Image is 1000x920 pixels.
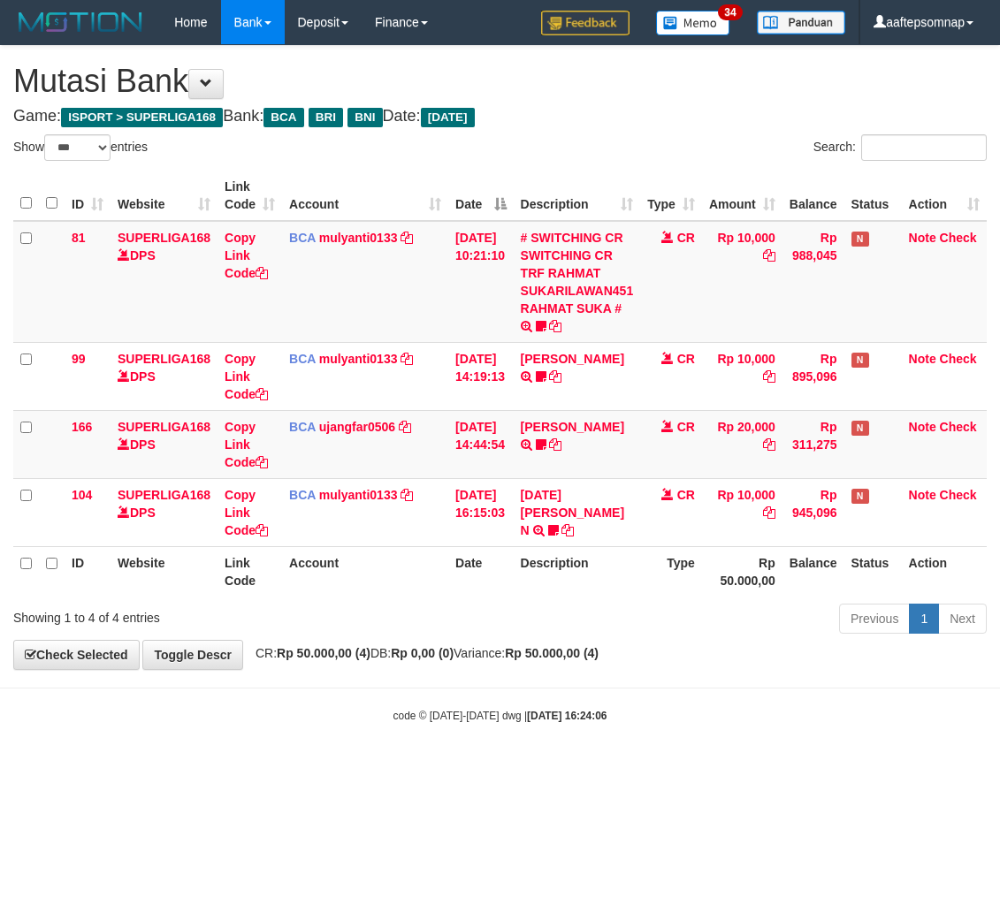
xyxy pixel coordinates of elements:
th: Type [640,546,702,597]
h1: Mutasi Bank [13,64,987,99]
span: BCA [289,488,316,502]
label: Search: [813,134,987,161]
a: Note [909,420,936,434]
span: CR [677,352,695,366]
span: 104 [72,488,92,502]
a: Previous [839,604,910,634]
td: [DATE] 10:21:10 [448,221,514,343]
img: MOTION_logo.png [13,9,148,35]
th: Link Code [218,546,282,597]
a: Copy Link Code [225,420,268,469]
span: Has Note [851,421,869,436]
a: Copy Rp 10,000 to clipboard [763,506,775,520]
td: Rp 10,000 [702,478,782,546]
td: DPS [111,410,218,478]
span: Has Note [851,489,869,504]
th: Action: activate to sort column ascending [902,171,987,221]
a: Next [938,604,987,634]
span: CR [677,420,695,434]
span: 166 [72,420,92,434]
a: Check [940,488,977,502]
span: BCA [289,352,316,366]
td: Rp 20,000 [702,410,782,478]
th: Website [111,546,218,597]
td: [DATE] 14:19:13 [448,342,514,410]
td: DPS [111,342,218,410]
a: Toggle Descr [142,640,243,670]
img: panduan.png [757,11,845,34]
label: Show entries [13,134,148,161]
th: Date: activate to sort column descending [448,171,514,221]
a: Copy mulyanti0133 to clipboard [401,488,413,502]
h4: Game: Bank: Date: [13,108,987,125]
td: Rp 10,000 [702,221,782,343]
a: Check [940,420,977,434]
span: CR [677,488,695,502]
th: Rp 50.000,00 [702,546,782,597]
a: mulyanti0133 [319,352,398,366]
th: Description: activate to sort column ascending [514,171,641,221]
td: Rp 945,096 [782,478,844,546]
a: Check Selected [13,640,140,670]
a: Check [940,231,977,245]
a: Copy ujangfar0506 to clipboard [399,420,411,434]
th: ID [65,546,111,597]
a: Note [909,352,936,366]
span: 99 [72,352,86,366]
img: Feedback.jpg [541,11,630,35]
th: Status [844,546,902,597]
th: Description [514,546,641,597]
th: ID: activate to sort column ascending [65,171,111,221]
th: Account [282,546,448,597]
span: BNI [347,108,382,127]
strong: Rp 50.000,00 (4) [277,646,370,660]
td: [DATE] 14:44:54 [448,410,514,478]
th: Date [448,546,514,597]
a: ujangfar0506 [319,420,395,434]
span: Has Note [851,353,869,368]
a: Copy Link Code [225,231,268,280]
a: Note [909,231,936,245]
a: Copy # SWITCHING CR SWITCHING CR TRF RAHMAT SUKARILAWAN451 RAHMAT SUKA # to clipboard [549,319,561,333]
a: Copy Link Code [225,352,268,401]
a: Note [909,488,936,502]
select: Showentries [44,134,111,161]
span: 34 [718,4,742,20]
a: # SWITCHING CR SWITCHING CR TRF RAHMAT SUKARILAWAN451 RAHMAT SUKA # [521,231,634,316]
th: Balance [782,171,844,221]
a: Copy Rp 10,000 to clipboard [763,369,775,384]
a: SUPERLIGA168 [118,420,210,434]
td: Rp 10,000 [702,342,782,410]
span: [DATE] [421,108,475,127]
th: Account: activate to sort column ascending [282,171,448,221]
th: Status [844,171,902,221]
a: Copy Link Code [225,488,268,537]
a: SUPERLIGA168 [118,352,210,366]
th: Website: activate to sort column ascending [111,171,218,221]
div: Showing 1 to 4 of 4 entries [13,602,403,627]
th: Type: activate to sort column ascending [640,171,702,221]
strong: Rp 0,00 (0) [391,646,454,660]
a: Copy Rp 20,000 to clipboard [763,437,775,452]
a: 1 [909,604,939,634]
td: Rp 311,275 [782,410,844,478]
td: Rp 895,096 [782,342,844,410]
a: [PERSON_NAME] [521,352,624,366]
span: BCA [289,231,316,245]
a: SUPERLIGA168 [118,488,210,502]
a: [DATE] [PERSON_NAME] N [521,488,624,537]
td: DPS [111,478,218,546]
span: Has Note [851,232,869,247]
small: code © [DATE]-[DATE] dwg | [393,710,607,722]
a: Check [940,352,977,366]
td: Rp 988,045 [782,221,844,343]
th: Amount: activate to sort column ascending [702,171,782,221]
input: Search: [861,134,987,161]
span: BCA [263,108,303,127]
a: mulyanti0133 [319,488,398,502]
a: Copy NOVEN ELING PRAYOG to clipboard [549,437,561,452]
span: ISPORT > SUPERLIGA168 [61,108,223,127]
span: BRI [309,108,343,127]
a: Copy mulyanti0133 to clipboard [401,352,413,366]
span: CR [677,231,695,245]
